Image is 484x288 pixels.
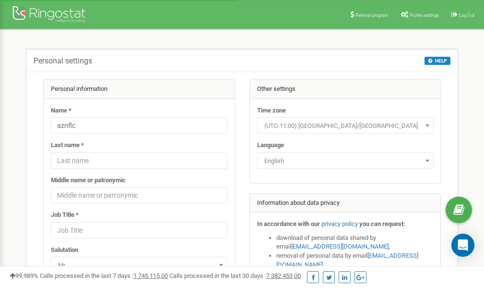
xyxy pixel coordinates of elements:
span: Calls processed in the last 7 days : [40,272,168,279]
strong: In accordance with our [257,220,320,227]
a: [EMAIL_ADDRESS][DOMAIN_NAME] [291,243,389,250]
label: Language [257,141,284,150]
label: Last name * [51,141,84,150]
input: Middle name or patronymic [51,187,227,203]
u: 7 382 453,00 [266,272,301,279]
span: (UTC-11:00) Pacific/Midway [257,117,434,134]
span: English [257,152,434,169]
span: (UTC-11:00) Pacific/Midway [260,119,430,133]
input: Job Title [51,222,227,238]
div: Other settings [250,80,441,99]
h5: Personal settings [34,57,92,65]
span: Log Out [459,13,474,18]
label: Name * [51,106,71,115]
span: Mr. [51,257,227,273]
a: privacy policy [321,220,358,227]
label: Middle name or patronymic [51,176,126,185]
span: Mr. [54,259,224,272]
input: Name [51,117,227,134]
input: Last name [51,152,227,169]
span: Profile settings [410,13,439,18]
div: Open Intercom Messenger [451,234,474,257]
button: HELP [425,57,450,65]
label: Salutation [51,246,78,255]
span: Calls processed in the last 30 days : [169,272,301,279]
label: Time zone [257,106,286,115]
span: 99,989% [10,272,38,279]
li: removal of personal data by email , [276,251,434,269]
li: download of personal data shared by email , [276,234,434,251]
span: English [260,154,430,168]
strong: you can request: [359,220,405,227]
div: Personal information [44,80,235,99]
u: 1 745 115,00 [133,272,168,279]
div: Information about data privacy [250,194,441,213]
label: Job Title * [51,211,79,220]
span: Referral program [355,13,389,18]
